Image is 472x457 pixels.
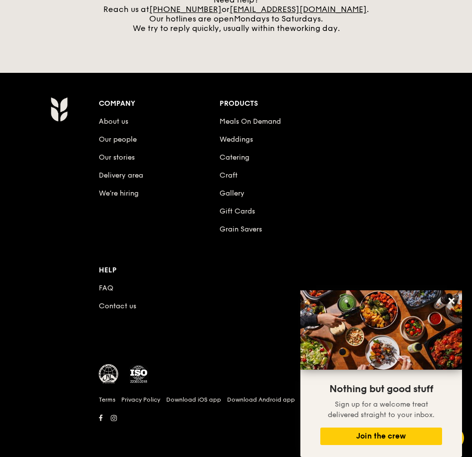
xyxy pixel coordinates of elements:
a: [PHONE_NUMBER] [149,4,222,14]
span: Nothing but good stuff [329,383,433,395]
div: Company [99,97,220,111]
a: Craft [220,171,237,180]
span: Sign up for a welcome treat delivered straight to your inbox. [328,400,435,419]
a: About us [99,117,128,126]
div: Help [99,263,220,277]
a: Weddings [220,135,253,144]
img: DSC07876-Edit02-Large.jpeg [300,290,462,370]
a: Delivery area [99,171,143,180]
button: Join the crew [320,428,442,445]
button: Close [444,293,460,309]
a: Grain Savers [220,225,262,233]
a: Contact us [99,302,136,310]
img: Grain [50,97,68,122]
img: MUIS Halal Certified [99,364,119,384]
a: Gift Cards [220,207,255,216]
a: Gallery [220,189,244,198]
a: Catering [220,153,249,162]
h6: Revision [24,425,448,433]
a: Our stories [99,153,135,162]
img: ISO Certified [129,364,149,384]
a: We’re hiring [99,189,139,198]
a: Our people [99,135,137,144]
a: Meals On Demand [220,117,281,126]
span: working day. [290,23,340,33]
a: FAQ [99,284,113,292]
a: Terms [99,396,115,404]
a: [EMAIL_ADDRESS][DOMAIN_NAME] [230,4,367,14]
span: Mondays to Saturdays. [234,14,323,23]
a: Download Android app [227,396,295,404]
a: Privacy Policy [121,396,160,404]
div: Products [220,97,444,111]
a: Download iOS app [166,396,221,404]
